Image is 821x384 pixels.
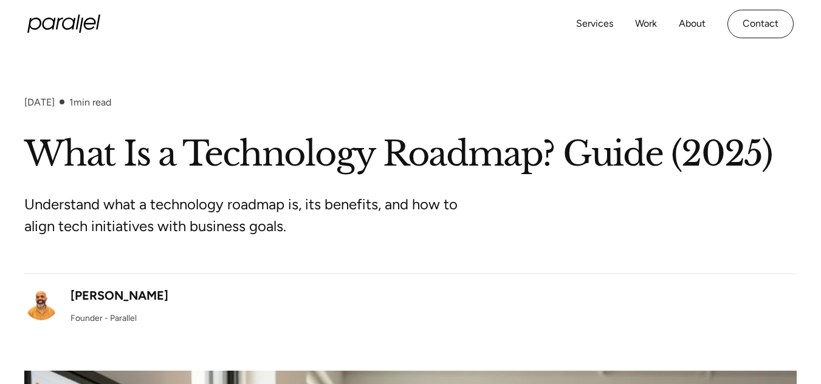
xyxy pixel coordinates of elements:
[727,10,794,38] a: Contact
[27,15,100,33] a: home
[69,96,74,108] span: 1
[70,312,137,325] div: Founder - Parallel
[24,132,797,177] h1: What Is a Technology Roadmap? Guide (2025)
[24,96,55,108] div: [DATE]
[24,286,58,320] img: Robin Dhanwani
[679,15,706,33] a: About
[70,286,168,305] div: [PERSON_NAME]
[24,286,168,325] a: [PERSON_NAME]Founder - Parallel
[69,96,111,108] div: min read
[635,15,657,33] a: Work
[576,15,613,33] a: Services
[24,194,480,237] p: Understand what a technology roadmap is, its benefits, and how to align tech initiatives with bus...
